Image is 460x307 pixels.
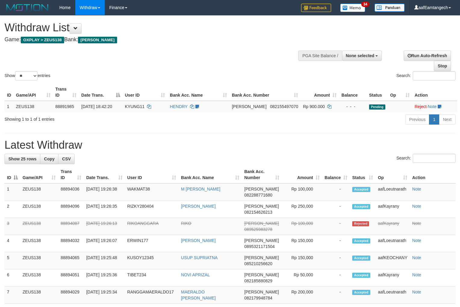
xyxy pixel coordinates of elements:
td: Rp 150,000 [282,235,322,252]
button: None selected [342,51,382,61]
span: [PERSON_NAME] [244,238,279,243]
td: RIKOANGGARA [125,218,179,235]
span: [PERSON_NAME] [244,255,279,260]
td: 88894065 [58,252,84,269]
a: Next [439,114,455,125]
a: Reject [415,104,427,109]
td: 88894032 [58,235,84,252]
td: [DATE] 19:26:13 [84,218,125,235]
h4: Game: Bank: [5,37,301,43]
th: Action [410,166,455,183]
span: [PERSON_NAME] [232,104,266,109]
th: Trans ID: activate to sort column ascending [53,84,79,101]
td: Rp 250,000 [282,201,322,218]
td: aafKayrany [375,218,410,235]
span: OXPLAY > ZEUS138 [21,37,64,43]
a: NOVI APRIZAL [181,272,210,277]
th: Bank Acc. Number: activate to sort column ascending [242,166,282,183]
a: Previous [405,114,429,125]
td: ZEUS138 [20,252,58,269]
th: Bank Acc. Name: activate to sort column ascending [167,84,229,101]
img: panduan.png [375,4,405,12]
a: Note [412,255,421,260]
span: [PERSON_NAME] [244,272,279,277]
td: Rp 100,000 [282,218,322,235]
span: Copy 082179948784 to clipboard [244,296,272,300]
span: Accepted [352,290,370,295]
td: 5 [5,252,20,269]
th: Status [367,84,388,101]
th: Game/API: activate to sort column ascending [14,84,53,101]
td: Rp 150,000 [282,252,322,269]
span: Copy 085210256620 to clipboard [244,261,272,266]
th: User ID: activate to sort column ascending [125,166,179,183]
span: 34 [361,2,369,7]
span: Accepted [352,256,370,261]
td: Rp 200,000 [282,287,322,304]
td: - [322,252,350,269]
td: [DATE] 19:25:36 [84,269,125,287]
span: Copy 0895321171504 to clipboard [244,244,275,249]
td: - [322,218,350,235]
span: Accepted [352,273,370,278]
input: Search: [413,154,455,163]
th: User ID: activate to sort column ascending [123,84,168,101]
div: - - - [341,104,364,110]
td: ZEUS138 [20,287,58,304]
a: Note [412,221,421,226]
a: Note [412,204,421,209]
a: 1 [429,114,439,125]
span: Accepted [352,187,370,192]
td: [DATE] 19:25:34 [84,287,125,304]
th: Op: activate to sort column ascending [375,166,410,183]
td: · [412,101,457,112]
span: Accepted [352,204,370,209]
span: [PERSON_NAME] [244,221,279,226]
div: PGA Site Balance / [298,51,342,61]
th: ID [5,84,14,101]
span: None selected [346,53,375,58]
h1: Withdraw List [5,22,301,34]
th: Action [412,84,457,101]
a: Note [412,238,421,243]
img: Button%20Memo.svg [340,4,365,12]
span: [PERSON_NAME] [244,187,279,191]
td: ZEUS138 [20,201,58,218]
a: Stop [434,61,451,71]
a: USUP SUPRIATNA [181,255,218,260]
td: - [322,235,350,252]
span: KYUNG11 [125,104,145,109]
span: Copy [44,157,54,161]
td: 88894096 [58,201,84,218]
td: aafKayrany [375,269,410,287]
td: 1 [5,101,14,112]
td: ZEUS138 [20,218,58,235]
td: - [322,183,350,201]
td: 7 [5,287,20,304]
td: [DATE] 19:25:48 [84,252,125,269]
div: Showing 1 to 1 of 1 entries [5,114,187,122]
span: Copy 082288771680 to clipboard [244,193,272,197]
td: aafLoeutnarath [375,183,410,201]
td: - [322,201,350,218]
td: 1 [5,183,20,201]
td: - [322,269,350,287]
th: Amount: activate to sort column ascending [300,84,339,101]
th: Date Trans.: activate to sort column descending [79,84,123,101]
span: Rejected [352,221,369,226]
td: Rp 100,000 [282,183,322,201]
a: [PERSON_NAME] [181,204,216,209]
span: [PERSON_NAME] [244,204,279,209]
a: MAERALDO [PERSON_NAME] [181,290,216,300]
a: M [PERSON_NAME] [181,187,220,191]
a: Run Auto-Refresh [404,51,451,61]
td: ZEUS138 [20,235,58,252]
th: Balance [339,84,367,101]
th: Bank Acc. Name: activate to sort column ascending [179,166,242,183]
label: Show entries [5,71,50,80]
td: ZEUS138 [20,269,58,287]
td: WAKMAT38 [125,183,179,201]
td: KUSOY12345 [125,252,179,269]
a: [PERSON_NAME] [181,238,216,243]
span: Copy 089525983278 to clipboard [244,227,272,232]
